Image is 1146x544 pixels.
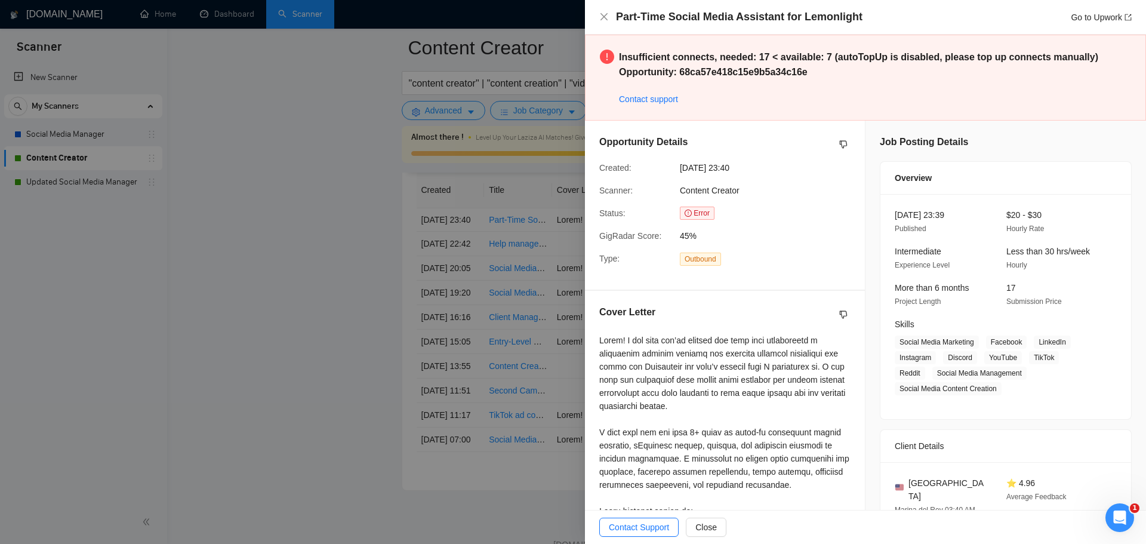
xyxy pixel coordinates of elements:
span: Facebook [986,336,1027,349]
span: 1 [1130,503,1139,513]
span: Published [895,225,926,233]
span: 17 [1006,283,1016,293]
span: Social Media Management [932,367,1027,380]
span: Less than 30 hrs/week [1006,247,1090,256]
button: Close [599,12,609,22]
span: [DATE] 23:40 [680,161,859,174]
span: exclamation-circle [600,50,614,64]
span: Hourly Rate [1006,225,1044,233]
span: close [599,12,609,21]
div: Client Details [895,430,1117,462]
h5: Cover Letter [599,305,655,319]
span: Overview [895,171,932,185]
span: $20 - $30 [1006,210,1042,220]
button: Close [686,518,726,537]
span: [DATE] 23:39 [895,210,944,220]
span: Submission Price [1006,297,1062,306]
span: Intermediate [895,247,941,256]
button: dislike [836,137,851,152]
span: Marina del Rey 03:40 AM [895,506,975,514]
span: Social Media Content Creation [895,382,1002,395]
span: export [1125,14,1132,21]
span: Skills [895,319,914,329]
span: Reddit [895,367,925,380]
span: Content Creator [680,186,740,195]
span: Close [695,521,717,534]
span: LinkedIn [1034,336,1070,349]
span: dislike [839,140,848,149]
span: YouTube [984,351,1022,364]
span: Project Length [895,297,941,306]
span: dislike [839,310,848,319]
span: Hourly [1006,261,1027,269]
span: TikTok [1029,351,1059,364]
span: Outbound [680,253,721,266]
img: 🇺🇸 [895,483,904,491]
h4: Part-Time Social Media Assistant for Lemonlight [616,10,862,24]
span: Contact Support [609,521,669,534]
span: More than 6 months [895,283,969,293]
span: Scanner: [599,186,633,195]
span: Created: [599,163,631,173]
span: Instagram [895,351,936,364]
span: Social Media Marketing [895,336,979,349]
span: ⭐ 4.96 [1006,478,1035,488]
button: Contact Support [599,518,679,537]
span: Discord [943,351,977,364]
span: Status: [599,208,626,218]
span: Average Feedback [1006,493,1067,501]
span: GigRadar Score: [599,231,661,241]
button: dislike [836,308,851,322]
span: Experience Level [895,261,950,269]
span: [GEOGRAPHIC_DATA] [908,477,987,503]
a: Go to Upworkexport [1071,13,1132,22]
h5: Job Posting Details [880,135,968,149]
span: Error [680,207,714,220]
a: Contact support [619,94,678,104]
strong: Insufficient connects, needed: 17 < available: 7 (autoTopUp is disabled, please top up connects m... [619,52,1098,77]
span: 45% [680,229,859,242]
span: Type: [599,254,620,263]
h5: Opportunity Details [599,135,688,149]
iframe: Intercom live chat [1105,503,1134,532]
span: exclamation-circle [685,210,692,217]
